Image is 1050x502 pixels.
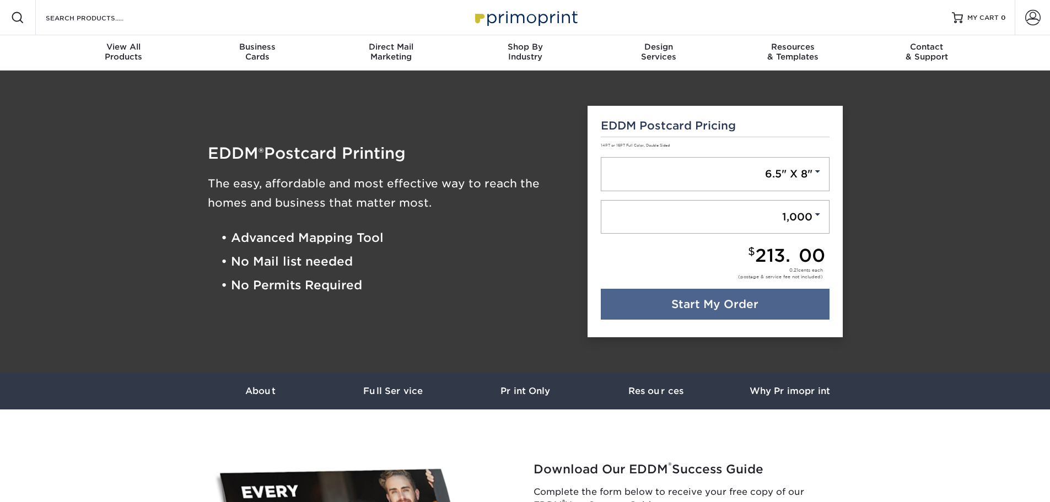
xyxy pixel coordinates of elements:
[470,6,580,29] img: Primoprint
[592,42,726,62] div: Services
[789,267,798,273] span: 0.21
[591,373,724,409] a: Resources
[190,42,324,52] span: Business
[259,145,264,161] span: ®
[601,143,670,148] small: 14PT or 16PT Full Color, Double Sided
[327,386,459,396] h3: Full Service
[601,200,830,234] a: 1,000
[724,386,856,396] h3: Why Primoprint
[221,250,572,273] li: • No Mail list needed
[591,386,724,396] h3: Resources
[324,35,458,71] a: Direct MailMarketing
[601,157,830,191] a: 6.5" X 8"
[458,35,592,71] a: Shop ByIndustry
[327,373,459,409] a: Full Service
[755,245,825,266] span: 213.00
[748,245,755,258] small: $
[601,289,830,320] a: Start My Order
[208,174,572,213] h3: The easy, affordable and most effective way to reach the homes and business that matter most.
[724,373,856,409] a: Why Primoprint
[534,462,848,477] h2: Download Our EDDM Success Guide
[57,42,191,62] div: Products
[221,226,572,250] li: • Advanced Mapping Tool
[324,42,458,52] span: Direct Mail
[195,373,327,409] a: About
[57,35,191,71] a: View AllProducts
[459,373,591,409] a: Print Only
[726,42,860,52] span: Resources
[324,42,458,62] div: Marketing
[190,35,324,71] a: BusinessCards
[738,267,823,280] div: cents each (postage & service fee not included)
[190,42,324,62] div: Cards
[195,386,327,396] h3: About
[860,42,994,52] span: Contact
[726,42,860,62] div: & Templates
[592,35,726,71] a: DesignServices
[221,274,572,298] li: • No Permits Required
[860,35,994,71] a: Contact& Support
[601,119,830,132] h5: EDDM Postcard Pricing
[668,460,672,471] sup: ®
[459,386,591,396] h3: Print Only
[458,42,592,52] span: Shop By
[726,35,860,71] a: Resources& Templates
[967,13,999,23] span: MY CART
[57,42,191,52] span: View All
[860,42,994,62] div: & Support
[458,42,592,62] div: Industry
[45,11,152,24] input: SEARCH PRODUCTS.....
[208,145,572,161] h1: EDDM Postcard Printing
[1001,14,1006,21] span: 0
[592,42,726,52] span: Design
